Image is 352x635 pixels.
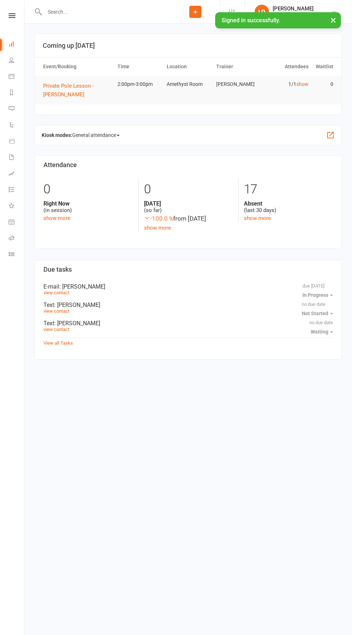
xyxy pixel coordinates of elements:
[213,57,263,76] th: Trainer
[273,12,314,18] div: Diamond Dance
[9,166,25,182] a: Assessments
[144,215,173,222] span: -100.0 %
[43,302,333,308] div: Text
[9,85,25,101] a: Reports
[43,179,133,200] div: 0
[114,57,164,76] th: Time
[144,179,233,200] div: 0
[9,231,25,247] a: Roll call kiosk mode
[9,215,25,231] a: General attendance kiosk mode
[262,57,312,76] th: Attendees
[59,283,105,290] span: : [PERSON_NAME]
[72,129,120,141] span: General attendance
[296,81,309,87] a: show
[262,76,312,93] td: 1/1
[312,57,337,76] th: Waitlist
[144,200,233,214] div: (so far)
[9,134,25,150] a: Product Sales
[43,215,70,221] a: show more
[114,76,164,93] td: 2:00pm-3:00pm
[43,83,94,98] span: Private Pole Lesson - [PERSON_NAME]
[43,320,333,327] div: Text
[163,57,213,76] th: Location
[43,42,334,49] h3: Coming up [DATE]
[144,225,171,231] a: show more
[43,308,69,314] a: view contact
[244,179,333,200] div: 17
[54,302,100,308] span: : [PERSON_NAME]
[244,200,333,214] div: (last 30 days)
[255,5,269,19] div: LO
[40,57,114,76] th: Event/Booking
[43,340,73,346] a: View all Tasks
[42,132,72,138] strong: Kiosk modes:
[9,198,25,215] a: What's New
[312,76,337,93] td: 0
[244,215,271,221] a: show more
[213,76,263,93] td: [PERSON_NAME]
[244,200,333,207] strong: Absent
[273,5,314,12] div: [PERSON_NAME]
[43,283,333,290] div: E-mail
[9,247,25,263] a: Class kiosk mode
[43,200,133,214] div: (in session)
[43,82,111,99] button: Private Pole Lesson - [PERSON_NAME]
[43,266,333,273] h3: Due tasks
[222,17,280,24] span: Signed in successfully.
[54,320,100,327] span: : [PERSON_NAME]
[9,37,25,53] a: Dashboard
[144,200,233,207] strong: [DATE]
[327,12,340,28] button: ×
[163,76,213,93] td: Amethyst Room
[43,161,333,169] h3: Attendance
[42,7,171,17] input: Search...
[9,53,25,69] a: People
[43,290,69,295] a: view contact
[9,69,25,85] a: Calendar
[144,214,233,224] div: from [DATE]
[43,327,69,332] a: view contact
[43,200,133,207] strong: Right Now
